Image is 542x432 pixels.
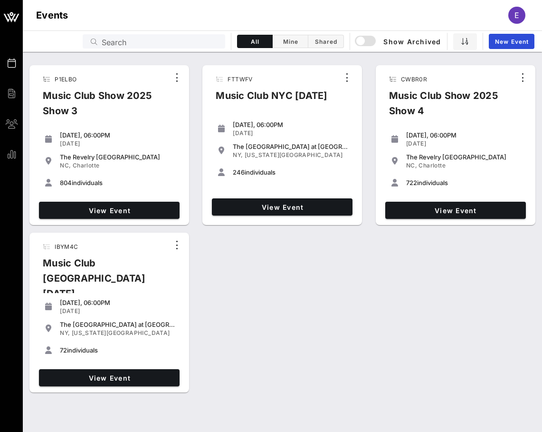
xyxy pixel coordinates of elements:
div: [DATE], 06:00PM [60,131,176,139]
span: View Event [389,206,522,215]
div: The [GEOGRAPHIC_DATA] at [GEOGRAPHIC_DATA] [233,143,349,150]
div: [DATE] [233,129,349,137]
div: [DATE] [60,140,176,147]
h1: Events [36,8,68,23]
span: CWBR0R [401,76,427,83]
div: [DATE], 06:00PM [233,121,349,128]
button: All [237,35,273,48]
div: individuals [406,179,522,187]
span: All [243,38,266,45]
span: [US_STATE][GEOGRAPHIC_DATA] [245,151,343,158]
span: P1ELBO [55,76,76,83]
button: Shared [308,35,344,48]
div: The [GEOGRAPHIC_DATA] at [GEOGRAPHIC_DATA] [60,321,176,328]
span: 246 [233,168,245,176]
span: View Event [216,203,349,211]
span: View Event [43,206,176,215]
span: Charlotte [418,162,446,169]
span: IBYM4C [55,243,78,250]
span: Mine [278,38,302,45]
span: Shared [314,38,338,45]
div: individuals [60,346,176,354]
div: Music Club [GEOGRAPHIC_DATA] [DATE] [35,255,169,309]
span: FTTWFV [228,76,252,83]
span: New Event [494,38,529,45]
div: [DATE], 06:00PM [60,299,176,306]
div: The Revelry [GEOGRAPHIC_DATA] [60,153,176,161]
div: The Revelry [GEOGRAPHIC_DATA] [406,153,522,161]
button: Show Archived [356,33,441,50]
a: New Event [489,34,534,49]
button: Mine [273,35,308,48]
span: 722 [406,179,417,187]
span: 804 [60,179,72,187]
span: Show Archived [356,36,441,47]
div: [DATE] [406,140,522,147]
span: View Event [43,374,176,382]
a: View Event [385,202,526,219]
span: NC, [406,162,417,169]
a: View Event [39,369,180,386]
span: [US_STATE][GEOGRAPHIC_DATA] [72,329,170,336]
div: individuals [60,179,176,187]
span: 72 [60,346,67,354]
div: [DATE], 06:00PM [406,131,522,139]
a: View Event [39,202,180,219]
div: Music Club NYC [DATE] [208,88,335,111]
span: Charlotte [73,162,100,169]
div: [DATE] [60,307,176,315]
div: individuals [233,168,349,176]
span: NC, [60,162,71,169]
div: Music Club Show 2025 Show 4 [381,88,515,126]
span: NY, [233,151,243,158]
span: NY, [60,329,70,336]
a: View Event [212,198,352,216]
div: E [508,7,525,24]
div: Music Club Show 2025 Show 3 [35,88,169,126]
span: E [514,10,519,20]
